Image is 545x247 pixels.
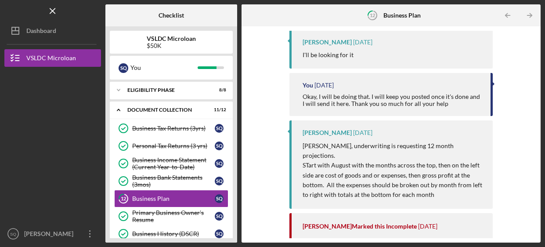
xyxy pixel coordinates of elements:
div: You [130,60,198,75]
div: Document Collection [127,107,204,113]
div: Eligibility Phase [127,87,204,93]
a: Business Tax Returns (3yrs)SQ [114,120,228,137]
time: 2025-07-22 17:28 [418,223,437,230]
div: Business Income Statement (Current Year-to-Date) [132,156,215,171]
a: 12Business PlanSQ [114,190,228,207]
div: [PERSON_NAME] [303,129,352,136]
div: Business History (DSCR) [132,230,215,237]
div: [PERSON_NAME] Marked this Incomplete [303,223,417,230]
div: S Q [215,159,224,168]
div: Dashboard [26,22,56,42]
div: S Q [215,142,224,150]
div: You [303,82,313,89]
div: Primary Business Owner's Resume [132,209,215,223]
div: S Q [215,212,224,221]
div: [PERSON_NAME] [22,225,79,245]
div: 8 / 8 [210,87,226,93]
div: S Q [215,177,224,185]
a: Primary Business Owner's ResumeSQ [114,207,228,225]
div: VSLDC Microloan [26,49,76,69]
tspan: 12 [370,12,375,18]
div: S Q [215,229,224,238]
div: 11 / 12 [210,107,226,113]
button: VSLDC Microloan [4,49,101,67]
a: Business Bank Statements (3mos)SQ [114,172,228,190]
time: 2025-07-22 17:34 [314,82,334,89]
div: $50K [147,42,196,49]
div: S Q [215,124,224,133]
b: VSLDC Microloan [147,35,196,42]
div: Business Bank Statements (3mos) [132,174,215,188]
a: Personal Tax Returns (3 yrs)SQ [114,137,228,155]
div: S Q [119,63,128,73]
b: Business Plan [383,12,421,19]
div: [PERSON_NAME] [303,39,352,46]
div: Personal Tax Returns (3 yrs) [132,142,215,149]
a: Business History (DSCR)SQ [114,225,228,243]
b: Checklist [159,12,184,19]
p: [PERSON_NAME], underwriting is requesting 12 month projections. [303,141,484,161]
div: Business Tax Returns (3yrs) [132,125,215,132]
div: S Q [215,194,224,203]
div: Business Plan [132,195,215,202]
tspan: 12 [121,196,126,202]
div: Okay, I will be doing that. I will keep you posted once it's done and I will send it here. Thank ... [303,93,482,107]
text: SQ [10,232,16,236]
button: Dashboard [4,22,101,40]
time: 2025-07-22 17:57 [353,39,372,46]
p: I'll be looking for it [303,50,354,60]
a: Business Income Statement (Current Year-to-Date)SQ [114,155,228,172]
p: STart with August with the months across the top, then on the left side are cost of goods and or ... [303,160,484,200]
time: 2025-07-22 17:30 [353,129,372,136]
button: SQ[PERSON_NAME] [4,225,101,243]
